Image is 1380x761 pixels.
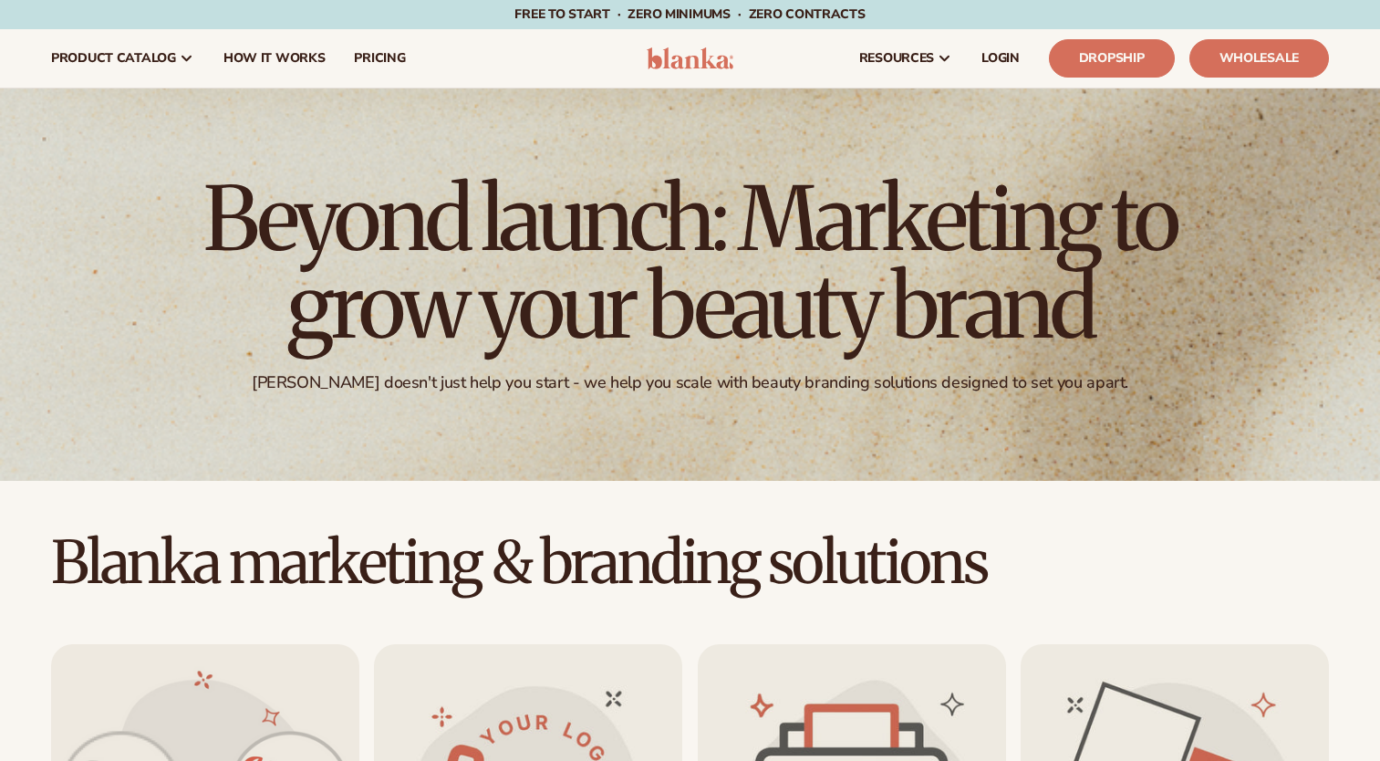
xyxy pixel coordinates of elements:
[859,51,934,66] span: resources
[1049,39,1175,78] a: Dropship
[967,29,1034,88] a: LOGIN
[845,29,967,88] a: resources
[51,51,176,66] span: product catalog
[36,29,209,88] a: product catalog
[223,51,326,66] span: How It Works
[209,29,340,88] a: How It Works
[339,29,420,88] a: pricing
[1189,39,1329,78] a: Wholesale
[189,175,1192,350] h1: Beyond launch: Marketing to grow your beauty brand
[354,51,405,66] span: pricing
[647,47,733,69] img: logo
[981,51,1020,66] span: LOGIN
[252,372,1128,393] div: [PERSON_NAME] doesn't just help you start - we help you scale with beauty branding solutions desi...
[514,5,865,23] span: Free to start · ZERO minimums · ZERO contracts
